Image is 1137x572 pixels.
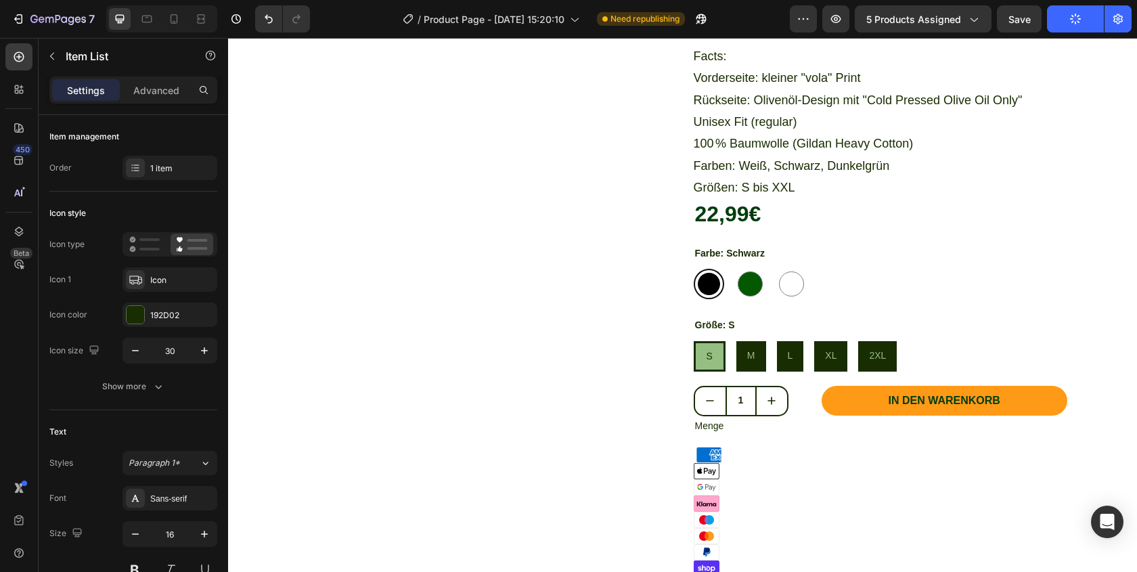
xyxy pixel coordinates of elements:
span: / [418,12,421,26]
p: Settings [67,83,105,97]
div: Undo/Redo [255,5,310,32]
div: Icon [150,274,214,286]
div: 450 [13,144,32,155]
button: Paragraph 1* [122,451,217,475]
button: In Den Warenkorb [594,348,839,378]
span: L [560,312,565,323]
span: XL [597,312,608,323]
span: 5 products assigned [866,12,961,26]
p: Item List [66,48,181,64]
span: S [478,313,485,324]
div: Order [49,162,72,174]
div: Icon type [49,238,85,250]
button: 5 products assigned [855,5,991,32]
button: increment [529,349,559,377]
span: M [519,312,527,323]
div: Icon size [49,342,102,360]
span: Save [1008,14,1031,25]
div: Text [49,426,66,438]
div: Beta [10,248,32,259]
span: Product Page - [DATE] 15:20:10 [424,12,564,26]
span: Paragraph 1* [129,457,180,469]
button: Show more [49,374,217,399]
iframe: Design area [228,38,1137,572]
span: Need republishing [610,13,679,25]
div: Item management [49,131,119,143]
div: Icon color [49,309,87,321]
div: 192D02 [150,309,214,322]
div: In Den Warenkorb [660,356,772,370]
span: 2XL [641,312,658,323]
div: 22,99€ [466,161,839,192]
p: 7 [89,11,95,27]
legend: Größe: S [466,278,508,297]
legend: Farbe: Schwarz [466,206,538,225]
div: Size [49,525,85,543]
input: quantity [497,349,529,377]
div: Font [49,492,66,504]
div: Icon 1 [49,273,71,286]
div: Styles [49,457,73,469]
div: Show more [102,380,165,393]
div: Icon style [49,207,86,219]
button: 7 [5,5,101,32]
div: 1 item [150,162,214,175]
div: Open Intercom Messenger [1091,506,1123,538]
button: Save [997,5,1042,32]
button: decrement [467,349,497,377]
div: Sans-serif [150,493,214,505]
p: Advanced [133,83,179,97]
p: Menge [467,380,838,397]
